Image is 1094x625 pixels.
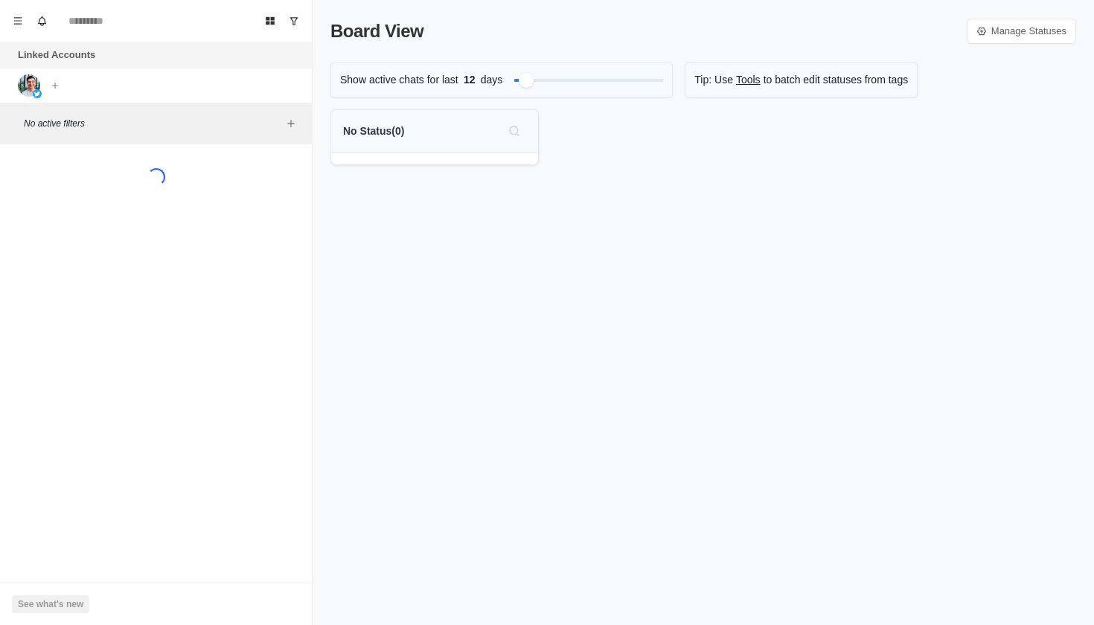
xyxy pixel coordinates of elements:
button: See what's new [12,595,89,613]
p: Board View [330,18,423,45]
button: Add account [46,77,64,94]
button: Menu [6,9,30,33]
p: No Status ( 0 ) [343,124,404,139]
p: days [481,72,503,88]
p: Show active chats for last [340,72,458,88]
img: picture [33,89,42,98]
p: Tip: Use [694,72,733,88]
div: Filter by activity days [519,73,534,88]
button: Board View [258,9,282,33]
button: Add filters [282,115,300,132]
a: Tools [736,72,761,88]
p: No active filters [24,117,282,130]
img: picture [18,74,40,97]
span: 12 [458,72,481,88]
a: Manage Statuses [967,19,1076,44]
button: Show unread conversations [282,9,306,33]
p: to batch edit statuses from tags [764,72,909,88]
button: Search [502,119,526,143]
p: Linked Accounts [18,48,95,62]
button: Notifications [30,9,54,33]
